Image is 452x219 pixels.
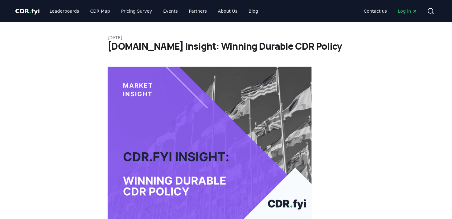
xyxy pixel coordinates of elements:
p: [DATE] [108,35,344,41]
a: Leaderboards [45,6,84,17]
a: Events [158,6,183,17]
span: . [29,7,31,15]
a: Log in [393,6,422,17]
span: Log in [398,8,417,14]
nav: Main [45,6,263,17]
a: Contact us [359,6,392,17]
a: About Us [213,6,242,17]
a: Pricing Survey [116,6,157,17]
h1: [DOMAIN_NAME] Insight: Winning Durable CDR Policy [108,41,344,52]
a: Blog [244,6,263,17]
span: CDR fyi [15,7,40,15]
a: CDR Map [85,6,115,17]
a: CDR.fyi [15,7,40,15]
nav: Main [359,6,422,17]
a: Partners [184,6,212,17]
